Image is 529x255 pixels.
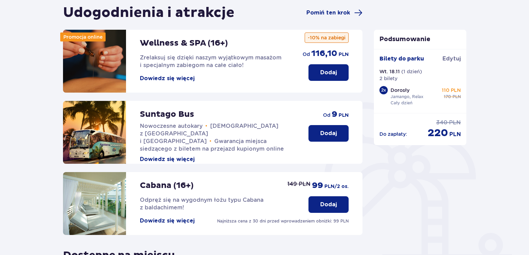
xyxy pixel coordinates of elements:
span: 170 [444,94,451,100]
span: 116,10 [311,48,337,59]
div: 2 x [379,86,388,94]
p: Dorosły [391,87,410,94]
img: attraction [63,172,126,235]
span: 9 [332,109,337,120]
span: PLN /2 os. [324,183,349,190]
button: Dowiedz się więcej [140,217,195,225]
span: PLN [339,112,349,119]
h1: Udogodnienia i atrakcje [63,4,234,21]
p: Cały dzień [391,100,412,106]
span: • [205,123,207,130]
span: PLN [339,51,349,58]
img: attraction [63,30,126,93]
p: Dodaj [320,201,337,208]
p: Suntago Bus [140,109,194,120]
span: [DEMOGRAPHIC_DATA] z [GEOGRAPHIC_DATA] i [GEOGRAPHIC_DATA] [140,123,278,144]
span: • [209,138,212,145]
p: 149 PLN [287,180,311,188]
p: 2 bilety [379,75,397,82]
p: Wt. 18.11 [379,68,400,75]
p: Dodaj [320,69,337,76]
p: Do zapłaty : [379,131,407,138]
p: Wellness & SPA (16+) [140,38,228,48]
div: Promocja online [60,32,106,41]
span: PLN [449,131,461,138]
p: Podsumowanie [374,35,467,44]
span: 220 [428,126,448,140]
p: Cabana (16+) [140,180,194,191]
p: 110 PLN [442,87,461,94]
button: Dowiedz się więcej [140,75,195,82]
p: Jamango, Relax [391,94,423,100]
button: Dowiedz się więcej [140,155,195,163]
span: 99 [312,180,323,191]
span: Nowoczesne autokary [140,123,203,129]
span: Zrelaksuj się dzięki naszym wyjątkowym masażom i specjalnym zabiegom na całe ciało! [140,54,281,68]
span: PLN [449,119,461,126]
img: attraction [63,101,126,164]
button: Dodaj [308,196,349,213]
p: -10% na zabiegi [305,32,349,43]
span: od [303,51,310,58]
button: Dodaj [308,125,349,142]
span: Edytuj [442,55,461,63]
span: Pomiń ten krok [306,9,350,17]
a: Pomiń ten krok [306,9,362,17]
p: Dodaj [320,130,337,137]
p: Najniższa cena z 30 dni przed wprowadzeniem obniżki: 99 PLN [217,218,349,224]
p: ( 1 dzień ) [401,68,422,75]
p: Bilety do parku [379,55,424,63]
span: Odpręż się na wygodnym łożu typu Cabana z baldachimem! [140,197,263,211]
span: 340 [436,119,448,126]
span: od [323,112,330,119]
span: PLN [452,94,461,100]
button: Dodaj [308,64,349,81]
